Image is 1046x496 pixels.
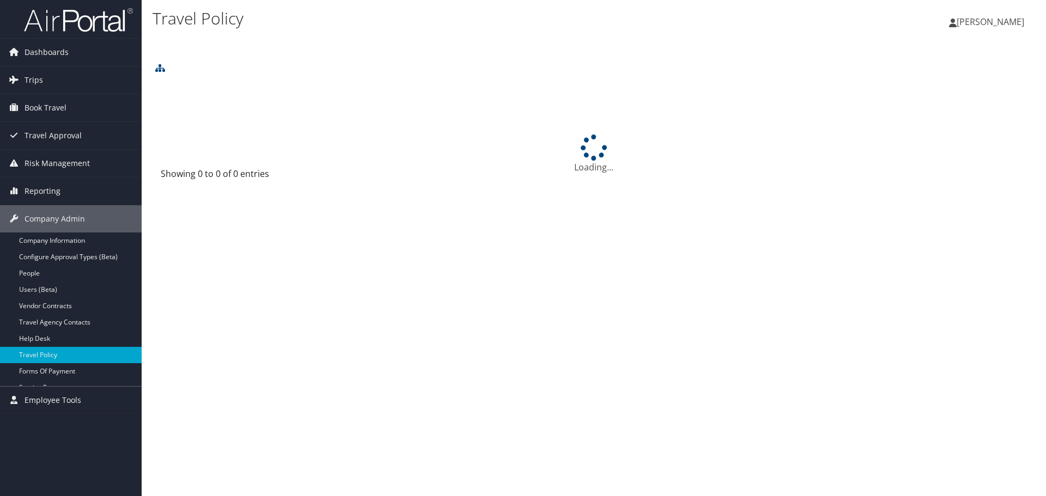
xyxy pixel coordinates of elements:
span: Reporting [25,177,60,205]
h1: Travel Policy [153,7,741,30]
div: Loading... [153,134,1035,174]
span: Employee Tools [25,387,81,414]
span: Trips [25,66,43,94]
div: Showing 0 to 0 of 0 entries [161,167,365,186]
span: Dashboards [25,39,69,66]
span: Book Travel [25,94,66,121]
img: airportal-logo.png [24,7,133,33]
a: [PERSON_NAME] [949,5,1035,38]
span: [PERSON_NAME] [957,16,1024,28]
span: Travel Approval [25,122,82,149]
span: Company Admin [25,205,85,232]
span: Risk Management [25,150,90,177]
